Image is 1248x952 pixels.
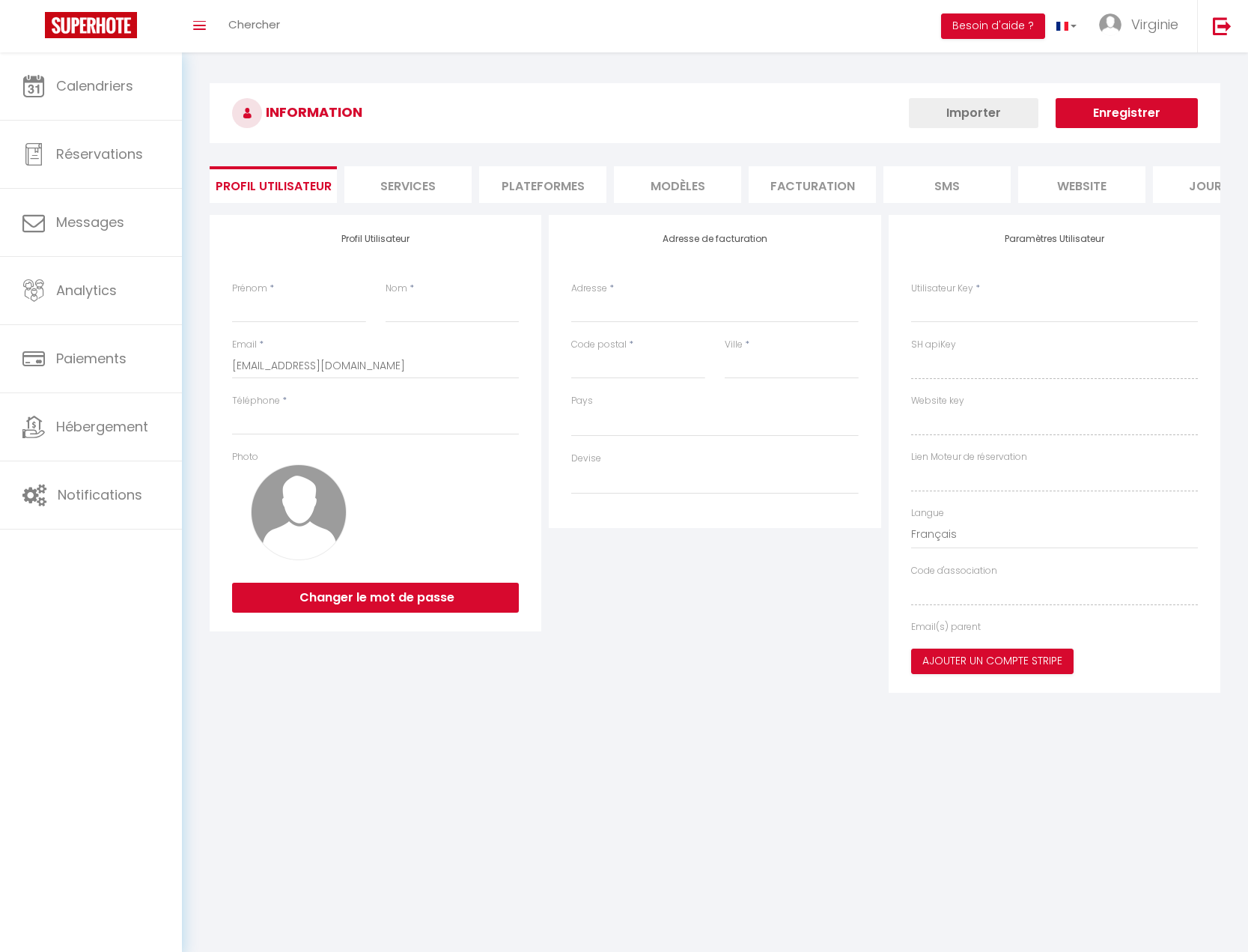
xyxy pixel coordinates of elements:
[571,234,858,244] h4: Adresse de facturation
[45,12,137,38] img: Super Booking
[749,166,876,203] li: Facturation
[1056,98,1198,128] button: Enregistrer
[909,98,1038,128] button: Importer
[56,145,143,163] span: Réservations
[58,485,142,504] span: Notifications
[911,234,1198,244] h4: Paramètres Utilisateur
[232,583,519,613] button: Changer le mot de passe
[911,394,964,408] label: Website key
[251,464,347,560] img: avatar.png
[725,338,743,352] label: Ville
[228,16,280,32] span: Chercher
[911,506,944,521] label: Langue
[232,394,280,408] label: Téléphone
[56,213,124,231] span: Messages
[614,166,741,203] li: MODÈLES
[232,234,519,244] h4: Profil Utilisateur
[911,450,1027,464] label: Lien Moteur de réservation
[571,394,593,408] label: Pays
[210,166,337,203] li: Profil Utilisateur
[883,166,1011,203] li: SMS
[210,83,1220,143] h3: INFORMATION
[232,450,258,464] label: Photo
[12,6,57,51] button: Ouvrir le widget de chat LiveChat
[56,281,117,300] span: Analytics
[911,620,981,634] label: Email(s) parent
[232,338,257,352] label: Email
[56,349,127,368] span: Paiements
[911,564,997,578] label: Code d'association
[911,282,973,296] label: Utilisateur Key
[56,76,133,95] span: Calendriers
[1099,13,1121,36] img: ...
[571,452,601,466] label: Devise
[571,338,627,352] label: Code postal
[911,649,1074,674] button: Ajouter un compte Stripe
[344,166,472,203] li: Services
[1131,15,1178,34] span: Virginie
[1213,16,1232,35] img: logout
[56,417,148,436] span: Hébergement
[911,338,956,352] label: SH apiKey
[479,166,606,203] li: Plateformes
[571,282,607,296] label: Adresse
[1018,166,1145,203] li: website
[232,282,267,296] label: Prénom
[386,282,407,296] label: Nom
[941,13,1045,39] button: Besoin d'aide ?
